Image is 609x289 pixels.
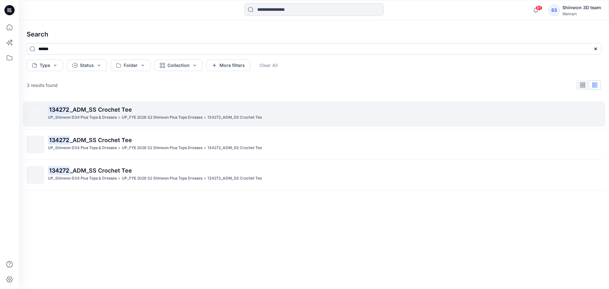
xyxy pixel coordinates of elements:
[48,135,70,144] mark: 134272
[70,106,132,113] span: _ADM_SS Crochet Tee
[23,162,605,187] a: 134272_ADM_SS Crochet TeeUP_Shinwon D34 Plus Tops & Dresses>UP_FYE 2026 S2 Shinwon Plus Tops Dres...
[122,114,202,121] p: UP_FYE 2026 S2 Shinwon Plus Tops Dresses
[154,60,203,71] button: Collection
[118,175,121,182] p: >
[118,114,121,121] p: >
[70,137,132,143] span: _ADM_SS Crochet Tee
[562,11,601,16] div: Walmart
[67,60,107,71] button: Status
[204,145,206,151] p: >
[204,114,206,121] p: >
[48,166,70,175] mark: 134272
[204,175,206,182] p: >
[22,25,606,43] h4: Search
[207,114,262,121] p: 134272_ADM_SS Crochet Tee
[207,145,262,151] p: 134272_ADM_SS Crochet Tee
[27,60,63,71] button: Type
[48,145,117,151] p: UP_Shinwon D34 Plus Tops & Dresses
[207,175,262,182] p: 134272_ADM_SS Crochet Tee
[118,145,121,151] p: >
[122,175,202,182] p: UP_FYE 2026 S2 Shinwon Plus Tops Dresses
[562,4,601,11] div: Shinwon 3D team
[23,132,605,157] a: 134272_ADM_SS Crochet TeeUP_Shinwon D34 Plus Tops & Dresses>UP_FYE 2026 S2 Shinwon Plus Tops Dres...
[548,4,560,16] div: S3
[48,175,117,182] p: UP_Shinwon D34 Plus Tops & Dresses
[27,82,58,89] p: 3 results found
[70,167,132,174] span: _ADM_SS Crochet Tee
[48,105,70,114] mark: 134272
[23,102,605,127] a: 134272_ADM_SS Crochet TeeUP_Shinwon D34 Plus Tops & Dresses>UP_FYE 2026 S2 Shinwon Plus Tops Dres...
[111,60,151,71] button: Folder
[48,114,117,121] p: UP_Shinwon D34 Plus Tops & Dresses
[122,145,202,151] p: UP_FYE 2026 S2 Shinwon Plus Tops Dresses
[535,5,542,10] span: 81
[206,60,250,71] button: More filters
